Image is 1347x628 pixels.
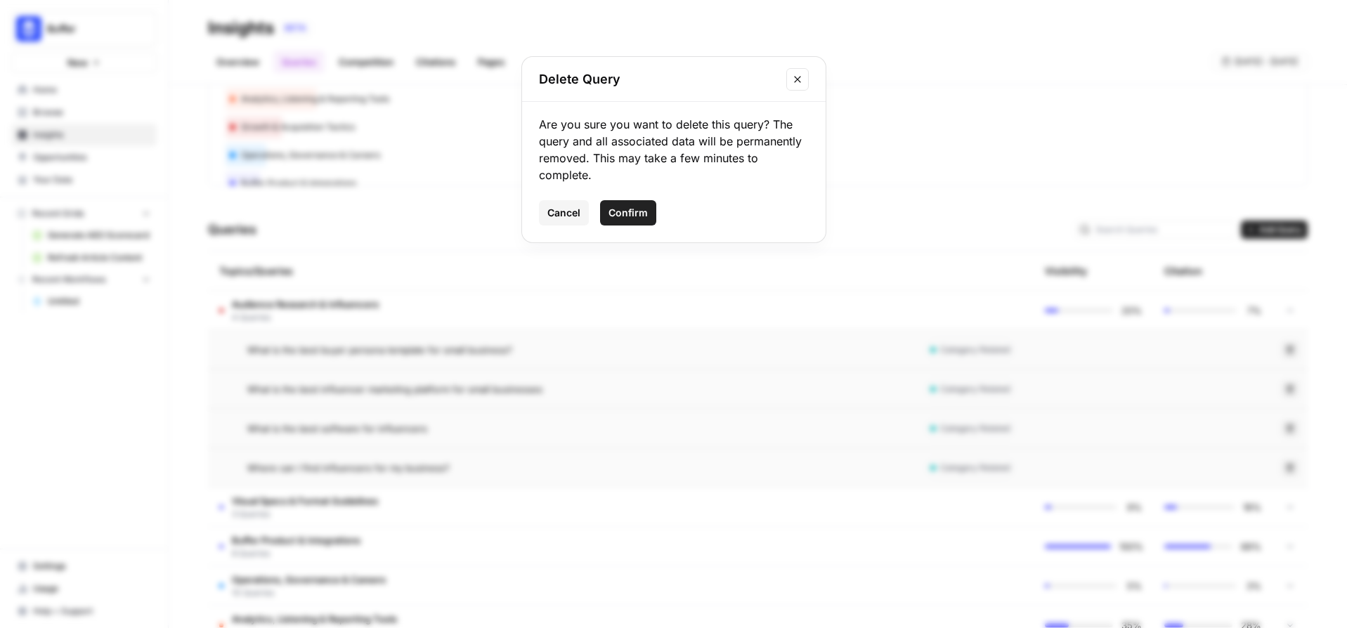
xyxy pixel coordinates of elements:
[600,200,656,225] button: Confirm
[539,70,778,89] h2: Delete Query
[786,68,809,91] button: Close modal
[539,200,589,225] button: Cancel
[609,206,648,220] span: Confirm
[539,116,809,183] div: Are you sure you want to delete this query? The query and all associated data will be permanently...
[547,206,580,220] span: Cancel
